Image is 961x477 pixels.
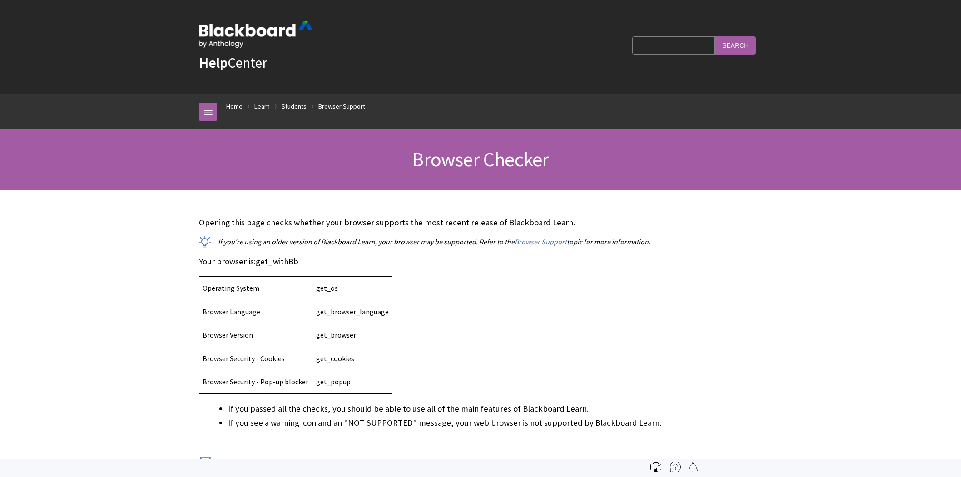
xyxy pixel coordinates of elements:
[282,101,307,112] a: Students
[670,462,681,472] img: More help
[199,217,762,229] p: Opening this page checks whether your browser supports the most recent release of Blackboard Learn.
[316,377,351,386] span: get_popup
[316,354,354,363] span: get_cookies
[412,147,549,172] span: Browser Checker
[254,101,270,112] a: Learn
[316,307,389,316] span: get_browser_language
[650,462,661,472] img: Print
[199,54,228,72] strong: Help
[199,21,312,48] img: Blackboard by Anthology
[715,36,756,54] input: Search
[316,330,356,339] span: get_browser
[199,300,312,323] td: Browser Language
[228,402,762,415] li: If you passed all the checks, you should be able to use all of the main features of Blackboard Le...
[199,237,762,247] p: If you're using an older version of Blackboard Learn, your browser may be supported. Refer to the...
[256,256,298,267] span: get_withBb
[316,283,338,293] span: get_os
[199,256,762,268] p: Your browser is:
[199,276,312,300] td: Operating System
[515,237,567,247] a: Browser Support
[688,462,698,472] img: Follow this page
[199,347,312,370] td: Browser Security - Cookies
[318,101,365,112] a: Browser Support
[226,101,243,112] a: Home
[228,417,762,429] li: If you see a warning icon and an "NOT SUPPORTED" message, your web browser is not supported by Bl...
[199,323,312,347] td: Browser Version
[199,370,312,393] td: Browser Security - Pop-up blocker
[199,54,267,72] a: HelpCenter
